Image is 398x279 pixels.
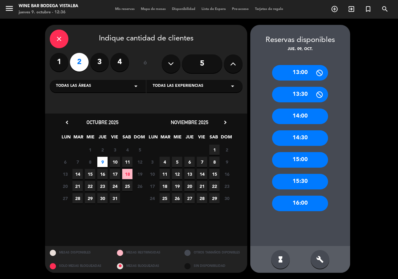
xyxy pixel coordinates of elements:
[110,193,120,203] span: 31
[272,109,328,124] div: 14:00
[272,87,328,102] div: 13:30
[272,152,328,168] div: 15:00
[45,246,113,259] div: MESAS DISPONIBLES
[180,246,247,259] div: OTROS TAMAÑOS DIPONIBLES
[70,53,89,72] label: 2
[348,5,355,13] i: exit_to_app
[197,193,207,203] span: 28
[122,169,132,179] span: 18
[229,82,236,90] i: arrow_drop_down
[184,193,195,203] span: 27
[153,83,203,89] span: Todas las experiencias
[138,7,169,11] span: Mapa de mesas
[60,157,70,167] span: 6
[222,157,232,167] span: 9
[172,157,182,167] span: 5
[209,193,220,203] span: 29
[160,133,170,144] span: MAR
[147,193,157,203] span: 24
[50,30,243,48] div: Indique cantidad de clientes
[184,133,195,144] span: JUE
[209,181,220,191] span: 22
[197,157,207,167] span: 7
[222,181,232,191] span: 23
[172,133,183,144] span: MIE
[122,145,132,155] span: 4
[110,145,120,155] span: 3
[160,169,170,179] span: 11
[72,157,83,167] span: 7
[135,157,145,167] span: 12
[112,246,180,259] div: MESAS RESTRINGIDAS
[184,181,195,191] span: 20
[331,5,338,13] i: add_circle_outline
[97,145,108,155] span: 2
[222,145,232,155] span: 2
[197,133,207,144] span: VIE
[85,145,95,155] span: 1
[85,133,95,144] span: MIE
[122,181,132,191] span: 25
[272,196,328,211] div: 16:00
[272,65,328,81] div: 13:00
[132,82,140,90] i: arrow_drop_down
[160,181,170,191] span: 18
[272,174,328,189] div: 15:30
[90,53,109,72] label: 3
[160,157,170,167] span: 4
[184,169,195,179] span: 13
[364,5,372,13] i: turned_in_not
[110,53,129,72] label: 4
[97,157,108,167] span: 9
[45,259,113,273] div: SOLO MESAS BLOQUEADAS
[97,181,108,191] span: 23
[72,181,83,191] span: 21
[172,193,182,203] span: 26
[60,169,70,179] span: 13
[222,193,232,203] span: 30
[97,133,108,144] span: JUE
[50,53,68,72] label: 1
[381,5,389,13] i: search
[64,119,70,126] i: chevron_left
[171,119,208,125] span: noviembre 2025
[134,133,144,144] span: DOM
[85,193,95,203] span: 29
[147,181,157,191] span: 17
[222,169,232,179] span: 16
[209,133,219,144] span: SAB
[122,133,132,144] span: SAB
[197,169,207,179] span: 14
[148,133,158,144] span: LUN
[112,259,180,273] div: MESAS BLOQUEADAS
[169,7,198,11] span: Disponibilidad
[56,83,91,89] span: Todas las áreas
[61,133,71,144] span: LUN
[277,256,284,263] i: hourglass_full
[97,193,108,203] span: 30
[73,133,83,144] span: MAR
[250,34,350,46] div: Reservas disponibles
[86,119,118,125] span: octubre 2025
[112,7,138,11] span: Mis reservas
[110,169,120,179] span: 17
[252,7,286,11] span: Tarjetas de regalo
[85,169,95,179] span: 15
[209,169,220,179] span: 15
[272,130,328,146] div: 14:30
[110,157,120,167] span: 10
[209,157,220,167] span: 8
[250,46,350,53] div: jue. 09, oct.
[110,181,120,191] span: 24
[85,157,95,167] span: 8
[180,259,247,273] div: SIN DISPONIBILIDAD
[135,145,145,155] span: 5
[72,193,83,203] span: 28
[198,7,229,11] span: Lista de Espera
[222,119,229,126] i: chevron_right
[160,193,170,203] span: 25
[60,193,70,203] span: 27
[135,169,145,179] span: 19
[147,169,157,179] span: 10
[5,4,14,13] i: menu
